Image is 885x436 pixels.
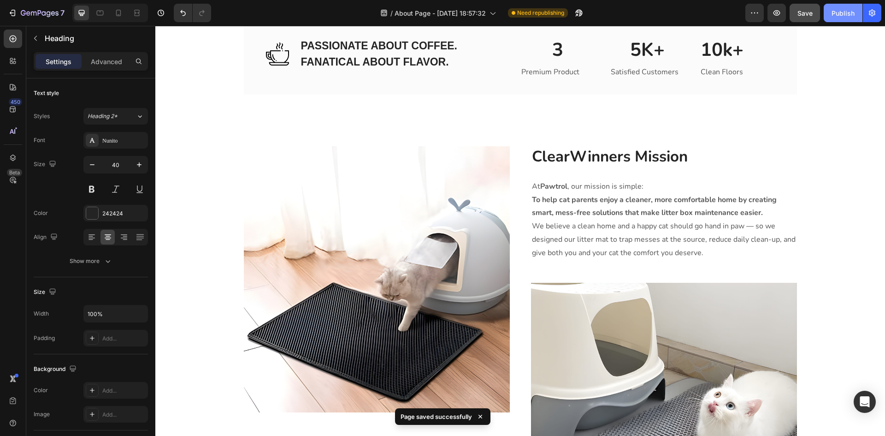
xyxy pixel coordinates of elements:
[385,155,412,166] strong: Pawtrol
[390,8,393,18] span: /
[102,411,146,419] div: Add...
[34,112,50,120] div: Styles
[34,363,78,376] div: Background
[517,9,564,17] span: Need republishing
[854,391,876,413] div: Open Intercom Messenger
[454,11,530,37] h2: 5K+
[174,4,211,22] div: Undo/Redo
[84,305,147,322] input: Auto
[377,120,532,141] strong: ClearWinners Mission
[34,334,55,342] div: Padding
[102,387,146,395] div: Add...
[155,26,885,436] iframe: Design area
[46,57,71,66] p: Settings
[797,9,813,17] span: Save
[824,4,862,22] button: Publish
[102,209,146,218] div: 242424
[102,137,146,145] div: Nunito
[34,89,59,97] div: Text style
[9,98,22,106] div: 450
[34,136,45,144] div: Font
[34,286,58,299] div: Size
[60,7,65,18] p: 7
[4,4,69,22] button: 7
[377,169,621,192] strong: To help cat parents enjoy a cleaner, more comfortable home by creating smart, mess-free solutions...
[34,231,59,244] div: Align
[88,409,354,430] h2: Our Vision
[34,253,148,269] button: Show more
[366,40,439,53] p: Premium Product
[34,158,58,171] div: Size
[70,257,112,266] div: Show more
[377,154,641,194] p: At , our mission is simple:
[83,108,148,125] button: Heading 2*
[401,412,472,421] p: Page saved successfully
[7,169,22,176] div: Beta
[34,209,48,217] div: Color
[395,8,486,18] span: About Page - [DATE] 18:57:32
[455,40,529,53] p: Satisfied Customers
[545,40,619,53] p: Clean Floors
[832,8,855,18] div: Publish
[91,57,122,66] p: Advanced
[102,334,146,343] div: Add...
[377,194,641,233] p: We believe a clean home and a happy cat should go hand in paw — so we designed our litter mat to ...
[34,386,48,394] div: Color
[34,310,49,318] div: Width
[34,410,50,418] div: Image
[790,4,820,22] button: Save
[544,11,619,37] h2: 10k+
[88,120,354,387] img: Alt Image
[45,33,144,44] p: Heading
[88,112,118,120] span: Heading 2*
